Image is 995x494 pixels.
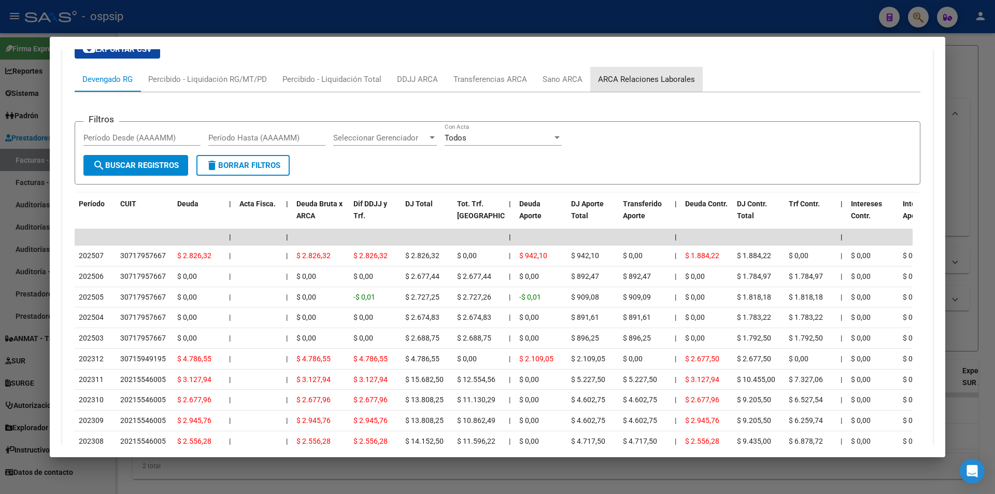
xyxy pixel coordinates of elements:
[405,272,439,280] span: $ 2.677,44
[286,375,288,384] span: |
[229,272,231,280] span: |
[79,375,104,384] span: 202311
[509,200,511,208] span: |
[851,355,871,363] span: $ 0,00
[349,193,401,238] datatable-header-cell: Dif DDJJ y Trf.
[789,416,823,425] span: $ 6.259,74
[177,200,198,208] span: Deuda
[120,250,166,262] div: 30717957667
[353,251,388,260] span: $ 2.826,32
[851,200,882,220] span: Intereses Contr.
[675,355,676,363] span: |
[405,396,444,404] span: $ 13.808,25
[296,272,316,280] span: $ 0,00
[903,416,922,425] span: $ 0,00
[623,375,657,384] span: $ 5.227,50
[79,293,104,301] span: 202505
[685,272,705,280] span: $ 0,00
[737,396,771,404] span: $ 9.205,50
[851,251,871,260] span: $ 0,00
[148,74,267,85] div: Percibido - Liquidación RG/MT/PD
[623,355,643,363] span: $ 0,00
[353,334,373,342] span: $ 0,00
[405,355,439,363] span: $ 4.786,55
[623,437,657,445] span: $ 4.717,50
[116,193,173,238] datatable-header-cell: CUIT
[79,355,104,363] span: 202312
[685,251,719,260] span: $ 1.884,22
[405,200,433,208] span: DJ Total
[847,193,899,238] datatable-header-cell: Intereses Contr.
[353,313,373,321] span: $ 0,00
[457,272,491,280] span: $ 2.677,44
[737,334,771,342] span: $ 1.792,50
[353,396,388,404] span: $ 2.677,96
[623,313,651,321] span: $ 891,61
[120,415,166,427] div: 20215546005
[675,313,676,321] span: |
[296,375,331,384] span: $ 3.127,94
[960,459,985,484] div: Open Intercom Messenger
[623,396,657,404] span: $ 4.602,75
[519,293,541,301] span: -$ 0,01
[567,193,619,238] datatable-header-cell: DJ Aporte Total
[675,334,676,342] span: |
[903,200,934,220] span: Intereses Aporte
[229,251,231,260] span: |
[397,74,438,85] div: DDJJ ARCA
[235,193,282,238] datatable-header-cell: Acta Fisca.
[737,251,771,260] span: $ 1.884,22
[675,437,676,445] span: |
[229,233,231,241] span: |
[509,334,510,342] span: |
[353,272,373,280] span: $ 0,00
[79,334,104,342] span: 202503
[789,396,823,404] span: $ 6.527,54
[737,200,767,220] span: DJ Contr. Total
[903,334,922,342] span: $ 0,00
[83,155,188,176] button: Buscar Registros
[196,155,290,176] button: Borrar Filtros
[519,334,539,342] span: $ 0,00
[737,313,771,321] span: $ 1.783,22
[177,416,211,425] span: $ 2.945,76
[519,416,539,425] span: $ 0,00
[177,355,211,363] span: $ 4.786,55
[675,272,676,280] span: |
[623,200,662,220] span: Transferido Aporte
[789,200,820,208] span: Trf Contr.
[685,355,719,363] span: $ 2.677,50
[296,396,331,404] span: $ 2.677,96
[229,200,231,208] span: |
[519,313,539,321] span: $ 0,00
[457,437,495,445] span: $ 11.596,22
[509,375,510,384] span: |
[598,74,695,85] div: ARCA Relaciones Laborales
[229,355,231,363] span: |
[453,193,505,238] datatable-header-cell: Tot. Trf. Bruto
[675,200,677,208] span: |
[286,233,288,241] span: |
[453,74,527,85] div: Transferencias ARCA
[685,293,705,301] span: $ 0,00
[509,251,510,260] span: |
[899,193,950,238] datatable-header-cell: Intereses Aporte
[239,200,276,208] span: Acta Fisca.
[509,233,511,241] span: |
[851,375,871,384] span: $ 0,00
[79,396,104,404] span: 202310
[571,437,605,445] span: $ 4.717,50
[353,355,388,363] span: $ 4.786,55
[296,313,316,321] span: $ 0,00
[685,396,719,404] span: $ 2.677,96
[457,334,491,342] span: $ 2.688,75
[903,313,922,321] span: $ 0,00
[177,313,197,321] span: $ 0,00
[851,396,871,404] span: $ 0,00
[519,272,539,280] span: $ 0,00
[737,416,771,425] span: $ 9.205,50
[685,437,719,445] span: $ 2.556,28
[286,251,288,260] span: |
[789,272,823,280] span: $ 1.784,97
[177,293,197,301] span: $ 0,00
